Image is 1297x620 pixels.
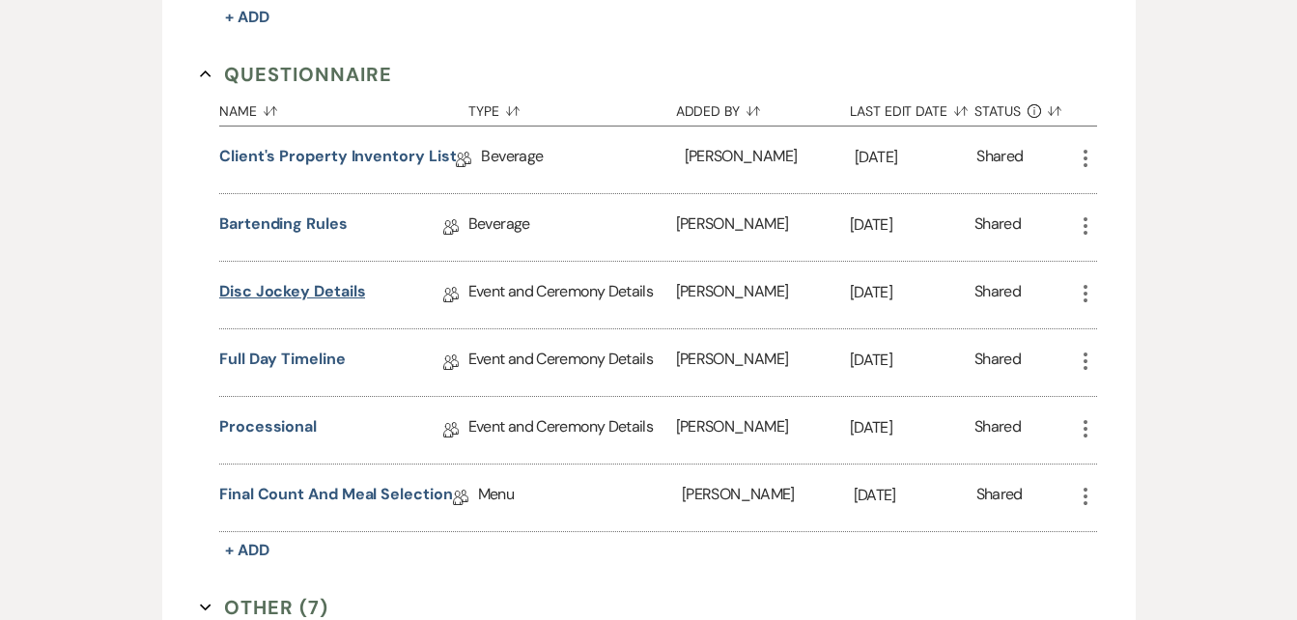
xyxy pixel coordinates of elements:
[676,262,850,328] div: [PERSON_NAME]
[976,483,1023,513] div: Shared
[850,280,974,305] p: [DATE]
[974,89,1074,126] button: Status
[974,415,1021,445] div: Shared
[225,7,269,27] span: + Add
[219,89,468,126] button: Name
[219,483,453,513] a: Final Count and Meal Selection
[219,280,365,310] a: Disc Jockey Details
[468,194,676,261] div: Beverage
[676,329,850,396] div: [PERSON_NAME]
[219,4,275,31] button: + Add
[468,397,676,464] div: Event and Ceremony Details
[854,483,976,508] p: [DATE]
[219,537,275,564] button: + Add
[676,89,850,126] button: Added By
[685,127,856,193] div: [PERSON_NAME]
[974,348,1021,378] div: Shared
[682,465,854,531] div: [PERSON_NAME]
[850,415,974,440] p: [DATE]
[855,145,976,170] p: [DATE]
[974,280,1021,310] div: Shared
[850,212,974,238] p: [DATE]
[219,348,346,378] a: Full Day Timeline
[974,212,1021,242] div: Shared
[974,104,1021,118] span: Status
[481,127,684,193] div: Beverage
[676,397,850,464] div: [PERSON_NAME]
[468,89,676,126] button: Type
[219,145,456,175] a: Client's Property Inventory List
[225,540,269,560] span: + Add
[468,329,676,396] div: Event and Ceremony Details
[200,60,392,89] button: Questionnaire
[850,89,974,126] button: Last Edit Date
[468,262,676,328] div: Event and Ceremony Details
[850,348,974,373] p: [DATE]
[676,194,850,261] div: [PERSON_NAME]
[219,415,317,445] a: Processional
[976,145,1023,175] div: Shared
[219,212,348,242] a: Bartending Rules
[478,465,682,531] div: Menu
